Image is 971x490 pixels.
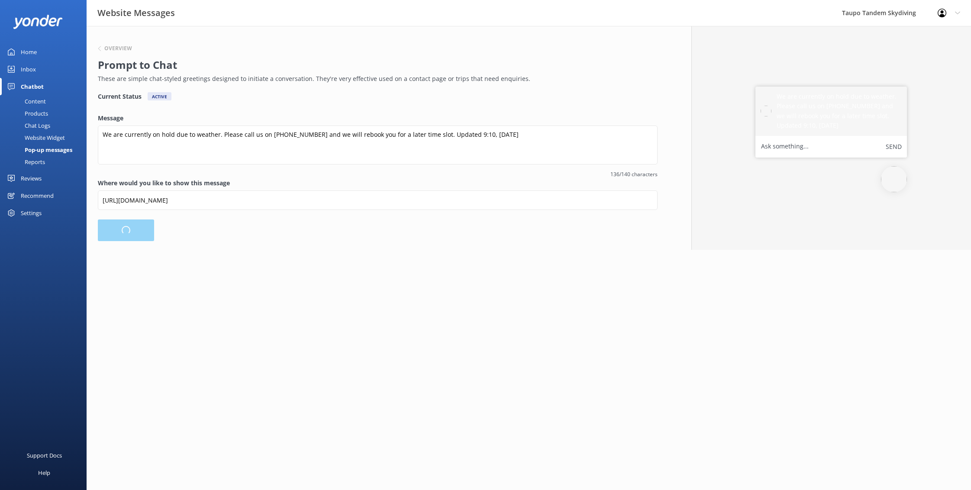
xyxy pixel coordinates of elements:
[98,113,658,123] label: Message
[21,61,36,78] div: Inbox
[27,447,62,464] div: Support Docs
[21,43,37,61] div: Home
[21,170,42,187] div: Reviews
[98,126,658,164] textarea: We are currently on hold due to weather. Please call us on [PHONE_NUMBER] and we will rebook you ...
[21,78,44,95] div: Chatbot
[98,74,653,84] p: These are simple chat-styled greetings designed to initiate a conversation. They're very effectiv...
[5,144,72,156] div: Pop-up messages
[13,15,63,29] img: yonder-white-logo.png
[5,156,87,168] a: Reports
[5,132,87,144] a: Website Widget
[5,119,50,132] div: Chat Logs
[5,95,87,107] a: Content
[886,141,902,152] button: Send
[5,107,48,119] div: Products
[98,190,658,210] input: https://www.example.com/page
[5,119,87,132] a: Chat Logs
[104,46,132,51] h6: Overview
[777,92,902,131] h5: We are currently on hold due to weather. Please call us on [PHONE_NUMBER] and we will rebook you ...
[98,57,653,73] h2: Prompt to Chat
[5,95,46,107] div: Content
[97,6,175,20] h3: Website Messages
[98,46,132,51] button: Overview
[761,141,809,152] label: Ask something...
[98,170,658,178] span: 136/140 characters
[21,204,42,222] div: Settings
[5,144,87,156] a: Pop-up messages
[5,156,45,168] div: Reports
[148,92,171,100] div: Active
[5,132,65,144] div: Website Widget
[98,92,142,100] h4: Current Status
[5,107,87,119] a: Products
[21,187,54,204] div: Recommend
[98,178,658,188] label: Where would you like to show this message
[38,464,50,481] div: Help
